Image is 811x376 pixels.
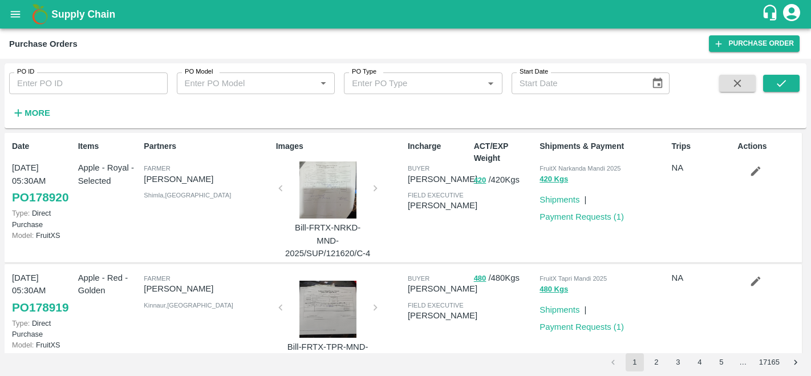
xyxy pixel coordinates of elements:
[51,6,761,22] a: Supply Chain
[408,282,477,295] p: [PERSON_NAME]
[579,299,586,316] div: |
[12,187,68,208] a: PO178920
[25,108,50,118] strong: More
[51,9,115,20] b: Supply Chain
[602,353,806,371] nav: pagination navigation
[483,76,498,91] button: Open
[691,353,709,371] button: Go to page 4
[756,353,783,371] button: Go to page 17165
[144,275,170,282] span: Farmer
[786,353,805,371] button: Go to next page
[540,165,621,172] span: FruitX Narkanda Mandi 2025
[408,199,477,212] p: [PERSON_NAME]
[761,4,781,25] div: customer-support
[12,231,34,240] span: Model:
[144,192,231,199] span: Shimla , [GEOGRAPHIC_DATA]
[672,272,733,284] p: NA
[12,319,30,328] span: Type:
[12,209,30,217] span: Type:
[626,353,644,371] button: page 1
[520,67,548,76] label: Start Date
[672,161,733,174] p: NA
[408,173,477,185] p: [PERSON_NAME]
[408,165,429,172] span: buyer
[12,272,74,297] p: [DATE] 05:30AM
[2,1,29,27] button: open drawer
[9,72,168,94] input: Enter PO ID
[669,353,687,371] button: Go to page 3
[9,37,78,51] div: Purchase Orders
[579,189,586,206] div: |
[12,297,68,318] a: PO178919
[647,353,666,371] button: Go to page 2
[734,357,752,368] div: …
[540,305,579,314] a: Shipments
[540,322,624,331] a: Payment Requests (1)
[144,140,271,152] p: Partners
[474,140,536,164] p: ACT/EXP Weight
[12,230,74,241] p: FruitXS
[144,302,233,309] span: Kinnaur , [GEOGRAPHIC_DATA]
[408,309,477,322] p: [PERSON_NAME]
[709,35,800,52] a: Purchase Order
[12,161,74,187] p: [DATE] 05:30AM
[17,67,34,76] label: PO ID
[285,221,371,260] p: Bill-FRTX-NRKD-MND-2025/SUP/121620/C-4
[540,283,568,296] button: 480 Kgs
[12,208,74,229] p: Direct Purchase
[647,72,668,94] button: Choose date
[285,341,371,366] p: Bill-FRTX-TPR-MND-2025/SUP/121621/C-1
[9,103,53,123] button: More
[474,272,536,285] p: / 480 Kgs
[180,76,313,91] input: Enter PO Model
[78,272,140,297] p: Apple - Red - Golden
[474,174,486,187] button: 420
[672,140,733,152] p: Trips
[12,339,74,350] p: FruitXS
[352,67,376,76] label: PO Type
[144,282,271,295] p: [PERSON_NAME]
[185,67,213,76] label: PO Model
[474,173,536,187] p: / 420 Kgs
[347,76,480,91] input: Enter PO Type
[781,2,802,26] div: account of current user
[540,173,568,186] button: 420 Kgs
[12,140,74,152] p: Date
[276,140,403,152] p: Images
[540,140,667,152] p: Shipments & Payment
[144,173,271,185] p: [PERSON_NAME]
[512,72,642,94] input: Start Date
[737,140,799,152] p: Actions
[408,275,429,282] span: buyer
[29,3,51,26] img: logo
[540,275,607,282] span: FruitX Tapri Mandi 2025
[12,318,74,339] p: Direct Purchase
[78,161,140,187] p: Apple - Royal - Selected
[78,140,140,152] p: Items
[12,341,34,349] span: Model:
[712,353,731,371] button: Go to page 5
[316,76,331,91] button: Open
[408,140,469,152] p: Incharge
[408,302,464,309] span: field executive
[474,272,486,285] button: 480
[408,192,464,199] span: field executive
[540,195,579,204] a: Shipments
[540,212,624,221] a: Payment Requests (1)
[144,165,170,172] span: Farmer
